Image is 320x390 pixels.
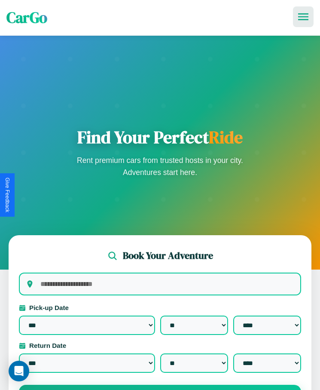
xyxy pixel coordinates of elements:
div: Give Feedback [4,178,10,212]
p: Rent premium cars from trusted hosts in your city. Adventures start here. [74,154,246,178]
span: Ride [209,126,243,149]
span: CarGo [6,7,47,28]
h2: Book Your Adventure [123,249,213,262]
h1: Find Your Perfect [74,127,246,147]
label: Return Date [19,342,301,349]
label: Pick-up Date [19,304,301,311]
div: Open Intercom Messenger [9,361,29,381]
